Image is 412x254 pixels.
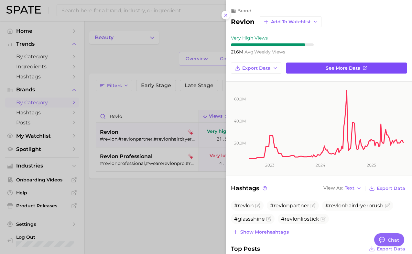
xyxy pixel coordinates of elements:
span: #revlon [234,202,254,209]
span: Hashtags [231,184,268,193]
tspan: 2024 [316,163,325,167]
span: 21.6m [231,49,244,55]
tspan: 20.0m [234,141,246,145]
span: #glassshine [234,216,265,222]
span: Show more hashtags [240,229,289,235]
abbr: average [244,49,254,55]
button: Export Data [367,184,407,193]
button: View AsText [322,184,363,192]
button: Flag as miscategorized or irrelevant [310,203,316,208]
button: Flag as miscategorized or irrelevant [320,216,326,222]
tspan: 40.0m [234,119,246,123]
span: Export Data [242,65,271,71]
button: Add to Watchlist [260,16,321,27]
a: See more data [286,63,407,74]
span: View As [323,186,343,190]
button: Export Data [231,63,281,74]
button: Flag as miscategorized or irrelevant [385,203,390,208]
button: Flag as miscategorized or irrelevant [266,216,271,222]
span: #revlonpartner [270,202,309,209]
tspan: 2023 [265,163,275,167]
span: #revlonlipstick [281,216,319,222]
span: Text [345,186,354,190]
span: #revlonhairdryerbrush [325,202,384,209]
span: See more data [326,65,361,71]
span: Top Posts [231,244,260,253]
span: Export Data [377,246,405,252]
div: Very High Views [231,35,314,41]
span: weekly views [244,49,285,55]
tspan: 2025 [367,163,376,167]
button: Export Data [367,244,407,253]
div: 9 / 10 [231,43,314,46]
span: Export Data [377,186,405,191]
button: Flag as miscategorized or irrelevant [255,203,260,208]
span: Add to Watchlist [271,19,311,25]
button: Show morehashtags [231,227,290,237]
span: brand [237,8,252,14]
h2: revlon [231,18,255,26]
tspan: 60.0m [234,97,246,101]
